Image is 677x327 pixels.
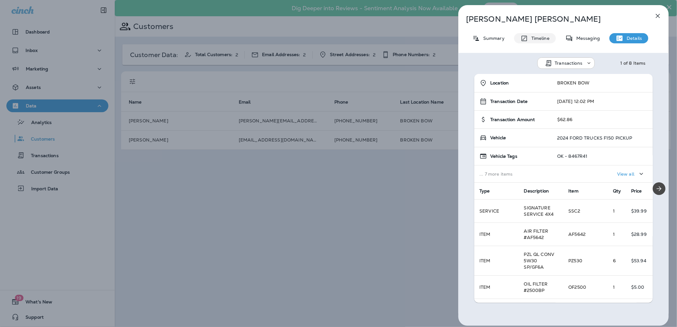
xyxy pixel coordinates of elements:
td: [DATE] 12:02 PM [552,92,653,111]
span: SIGNATURE SERVICE 4X4 [524,205,554,217]
p: [PERSON_NAME] [PERSON_NAME] [466,15,640,24]
span: ITEM [479,231,491,237]
td: $62.86 [552,111,653,129]
span: Item [568,188,579,194]
span: 1 [613,284,615,290]
span: OF2500 [568,284,586,290]
p: $28.99 [631,232,648,237]
span: PZL QL CONV 5W30 SP/GF6A [524,251,554,270]
span: ITEM [479,284,491,290]
span: SSC2 [568,208,580,214]
p: 2024 FORD TRUCKS F150 PICKUP [557,135,632,141]
span: PZ530 [568,258,582,264]
span: Transaction Date [490,99,528,104]
p: OK - 8467R41 [557,154,588,159]
span: Location [490,80,509,86]
span: ITEM [479,258,491,264]
p: Details [623,36,642,41]
span: SERVICE [479,208,499,214]
span: OIL FILTER #2500BP [524,281,547,293]
span: 6 [613,258,616,264]
p: Timeline [528,36,550,41]
span: Price [631,188,642,194]
span: 1 [613,208,615,214]
span: Qty [613,188,621,194]
p: Transactions [555,61,583,66]
span: Vehicle Tags [490,154,517,159]
span: Transaction Amount [490,117,535,122]
span: Vehicle [490,135,506,141]
button: View all [615,168,648,180]
span: 1 [613,231,615,237]
div: 1 of 8 Items [620,61,646,66]
p: View all [617,171,634,177]
span: AIR FILTER #AF5642 [524,228,548,240]
span: Type [479,188,490,194]
p: Messaging [573,36,600,41]
p: Summary [480,36,505,41]
span: Description [524,188,549,194]
p: $53.94 [631,258,648,263]
td: BROKEN BOW [552,74,653,92]
p: $39.99 [631,208,648,214]
button: Next [653,182,666,195]
p: $5.00 [631,285,648,290]
p: ... 7 more items [479,171,547,177]
span: AF5642 [568,231,586,237]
